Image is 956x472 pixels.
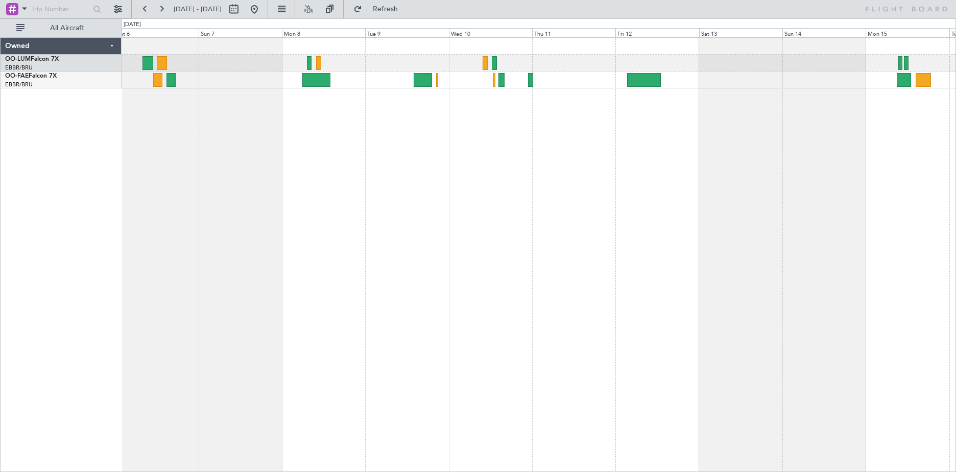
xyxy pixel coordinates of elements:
div: Mon 8 [282,28,365,37]
div: Sat 6 [115,28,198,37]
div: Sun 14 [782,28,866,37]
div: Wed 10 [449,28,532,37]
span: [DATE] - [DATE] [174,5,222,14]
a: OO-FAEFalcon 7X [5,73,57,79]
a: EBBR/BRU [5,81,33,88]
div: Sun 7 [199,28,282,37]
div: Mon 15 [866,28,949,37]
div: [DATE] [124,20,141,29]
button: Refresh [349,1,410,17]
a: OO-LUMFalcon 7X [5,56,59,62]
button: All Aircraft [11,20,111,36]
div: Thu 11 [532,28,615,37]
a: EBBR/BRU [5,64,33,72]
span: OO-FAE [5,73,29,79]
span: Refresh [364,6,407,13]
input: Trip Number [31,2,90,17]
div: Tue 9 [365,28,448,37]
div: Sat 13 [699,28,782,37]
span: OO-LUM [5,56,31,62]
div: Fri 12 [615,28,699,37]
span: All Aircraft [27,25,108,32]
